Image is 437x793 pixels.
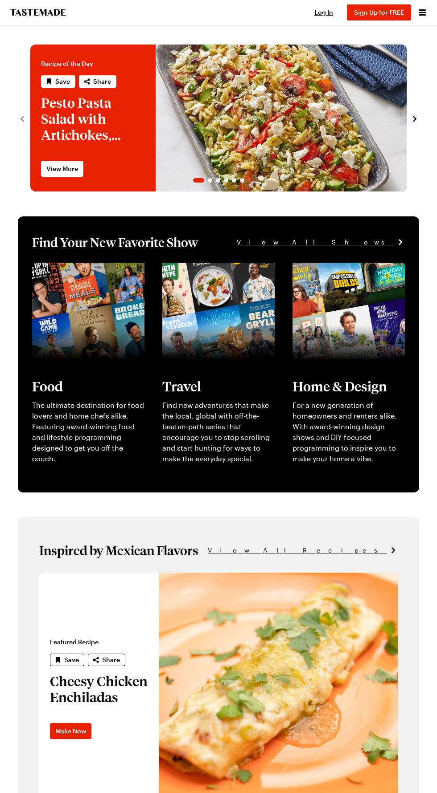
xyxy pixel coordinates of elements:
[32,234,198,250] h1: Find Your New Favorite Show
[240,178,244,183] span: Go to slide 6
[88,654,125,666] button: Share
[41,161,83,177] a: View More
[237,237,394,247] span: View All Shows
[79,75,116,88] button: Share
[32,264,127,283] a: View full content for [object Object]
[216,178,220,183] span: Go to slide 3
[41,75,75,88] button: Save recipe
[416,7,428,18] button: Open menu
[93,77,111,86] span: Share
[30,45,407,191] div: 1 / 6
[18,113,27,123] button: navigate to previous item
[232,178,236,183] span: Go to slide 5
[39,542,198,558] h1: Inspired by Mexican Flavors
[224,178,228,183] span: Go to slide 4
[410,113,419,123] button: navigate to next item
[162,264,257,283] a: View full content for [object Object]
[237,237,405,247] a: View All Shows
[9,9,67,16] a: To Tastemade Home Page
[347,4,411,20] button: Sign Up for FREE
[55,77,70,86] span: Save
[193,178,204,183] span: Go to slide 1
[208,178,212,183] span: Go to slide 2
[314,8,333,16] span: Log In
[354,8,404,16] span: Sign Up for FREE
[50,723,91,739] a: Make Now
[208,545,398,555] a: View All Recipes
[293,264,387,283] a: View full content for [object Object]
[55,727,86,736] span: Make Now
[64,655,79,664] span: Save
[306,8,342,17] button: Log In
[102,655,120,664] span: Share
[50,654,84,666] button: Save recipe
[208,545,387,555] span: View All Recipes
[46,164,78,173] span: View More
